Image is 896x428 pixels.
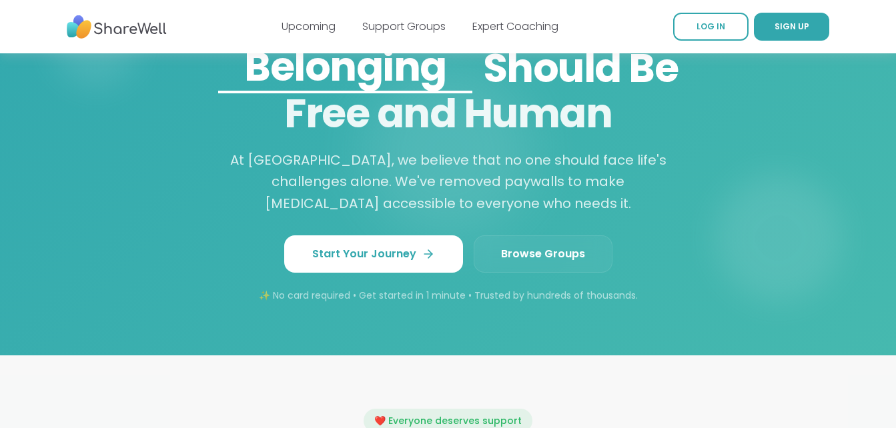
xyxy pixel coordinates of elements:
[224,149,673,215] p: At [GEOGRAPHIC_DATA], we believe that no one should face life's challenges alone. We've removed p...
[284,85,612,141] span: Free and Human
[312,246,435,262] span: Start Your Journey
[472,19,558,34] a: Expert Coaching
[754,13,829,41] a: SIGN UP
[673,13,749,41] a: LOG IN
[107,43,790,93] span: Should Be
[107,289,790,302] p: ✨ No card required • Get started in 1 minute • Trusted by hundreds of thousands.
[67,9,167,45] img: ShareWell Nav Logo
[501,246,585,262] span: Browse Groups
[697,21,725,32] span: LOG IN
[218,41,472,92] div: Belonging
[282,19,336,34] a: Upcoming
[362,19,446,34] a: Support Groups
[474,235,612,273] a: Browse Groups
[284,235,463,273] a: Start Your Journey
[775,21,809,32] span: SIGN UP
